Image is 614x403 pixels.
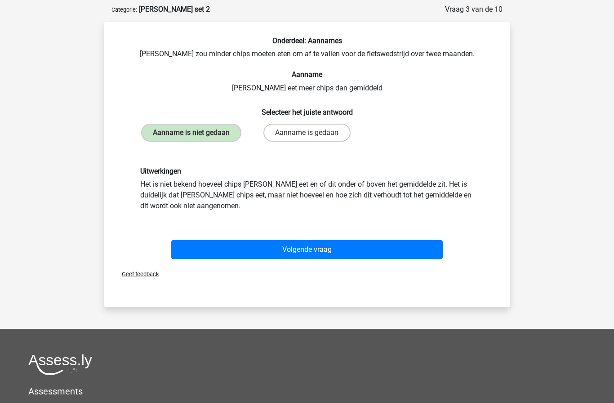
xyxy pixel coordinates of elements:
h6: Selecteer het juiste antwoord [119,101,495,116]
button: Volgende vraag [171,240,443,259]
h6: Uitwerkingen [140,167,474,175]
span: Geef feedback [115,271,159,278]
div: Vraag 3 van de 10 [445,4,503,15]
div: Het is niet bekend hoeveel chips [PERSON_NAME] eet en of dit onder of boven het gemiddelde zit. H... [133,167,481,211]
label: Aanname is niet gedaan [141,124,241,142]
h6: Onderdeel: Aannames [119,36,495,45]
small: Categorie: [111,6,137,13]
h6: Aanname [119,70,495,79]
strong: [PERSON_NAME] set 2 [139,5,210,13]
div: [PERSON_NAME] zou minder chips moeten eten om af te vallen voor de fietswedstrijd over twee maand... [108,36,506,263]
label: Aanname is gedaan [263,124,350,142]
img: Assessly logo [28,354,92,375]
h5: Assessments [28,386,586,397]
